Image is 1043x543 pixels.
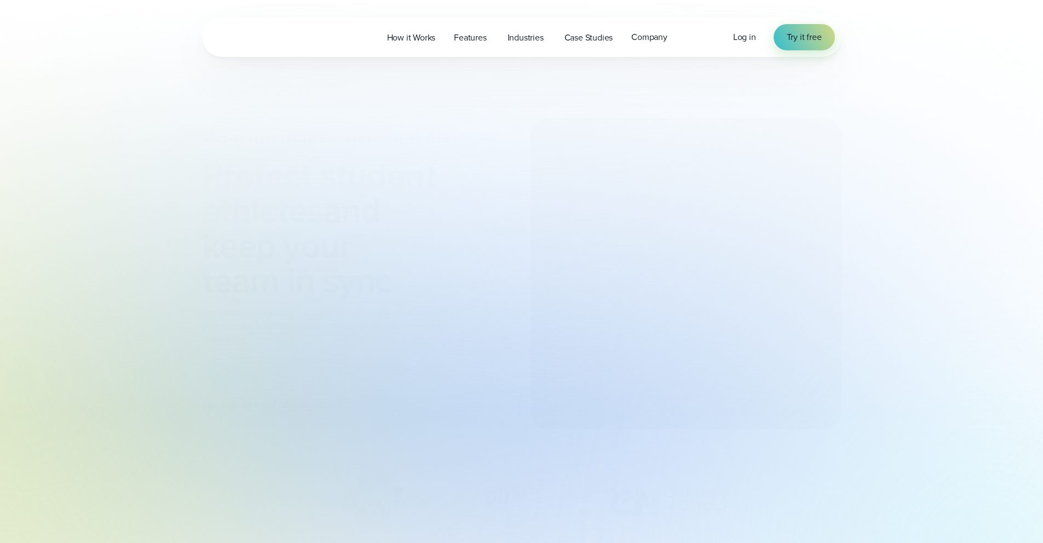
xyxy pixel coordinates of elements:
[787,31,822,44] span: Try it free
[733,31,756,43] span: Log in
[564,31,613,44] span: Case Studies
[774,24,835,50] a: Try it free
[454,31,486,44] span: Features
[387,31,436,44] span: How it Works
[508,31,544,44] span: Industries
[555,26,623,49] a: Case Studies
[631,31,667,44] span: Company
[733,31,756,44] a: Log in
[378,26,445,49] a: How it Works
